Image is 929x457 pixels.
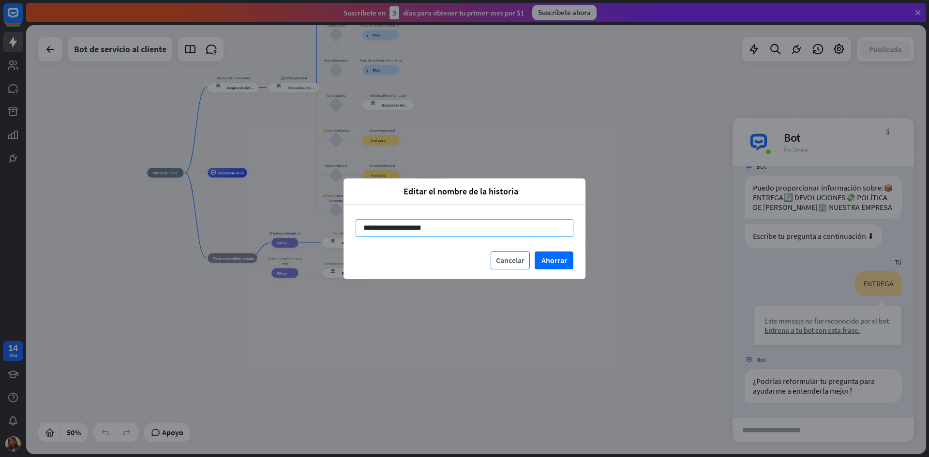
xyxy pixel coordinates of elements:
font: Cancelar [496,255,524,265]
button: Cancelar [491,251,530,269]
font: Ahorrar [541,255,567,265]
button: Ahorrar [535,251,573,269]
button: Abrir el widget de chat LiveChat [8,4,37,33]
font: Editar el nombre de la historia [404,186,518,197]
